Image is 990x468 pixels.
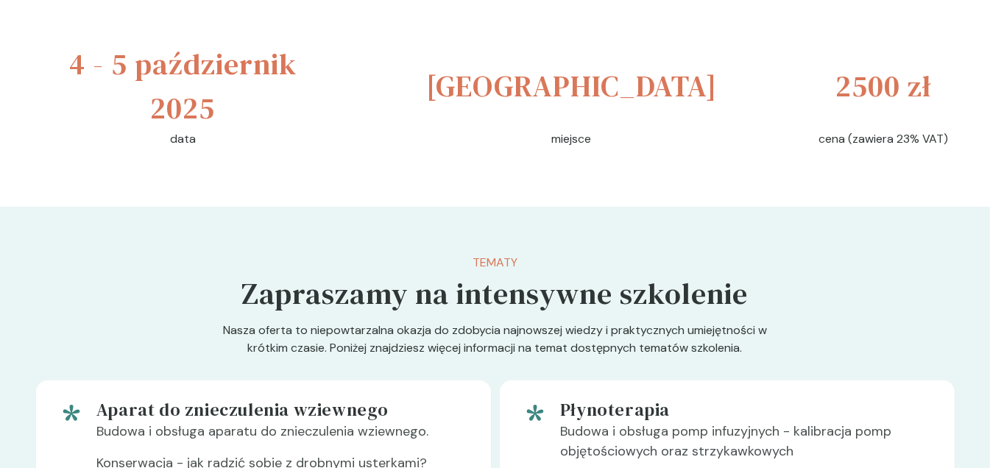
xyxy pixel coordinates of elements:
h5: Zapraszamy na intensywne szkolenie [242,272,749,316]
h5: Płynoterapia [560,398,931,422]
p: Budowa i obsługa aparatu do znieczulenia wziewnego. [96,422,467,453]
h3: [GEOGRAPHIC_DATA] [426,64,717,108]
p: miejsce [552,130,592,148]
p: Tematy [242,254,749,272]
h3: 2500 zł [836,64,932,108]
p: cena (zawiera 23% VAT) [819,130,949,148]
p: Nasza oferta to niepowtarzalna okazja do zdobycia najnowszej wiedzy i praktycznych umiejętności w... [213,322,778,380]
h3: 4 - 5 październik 2025 [42,42,325,130]
p: data [170,130,196,148]
h5: Aparat do znieczulenia wziewnego [96,398,467,422]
